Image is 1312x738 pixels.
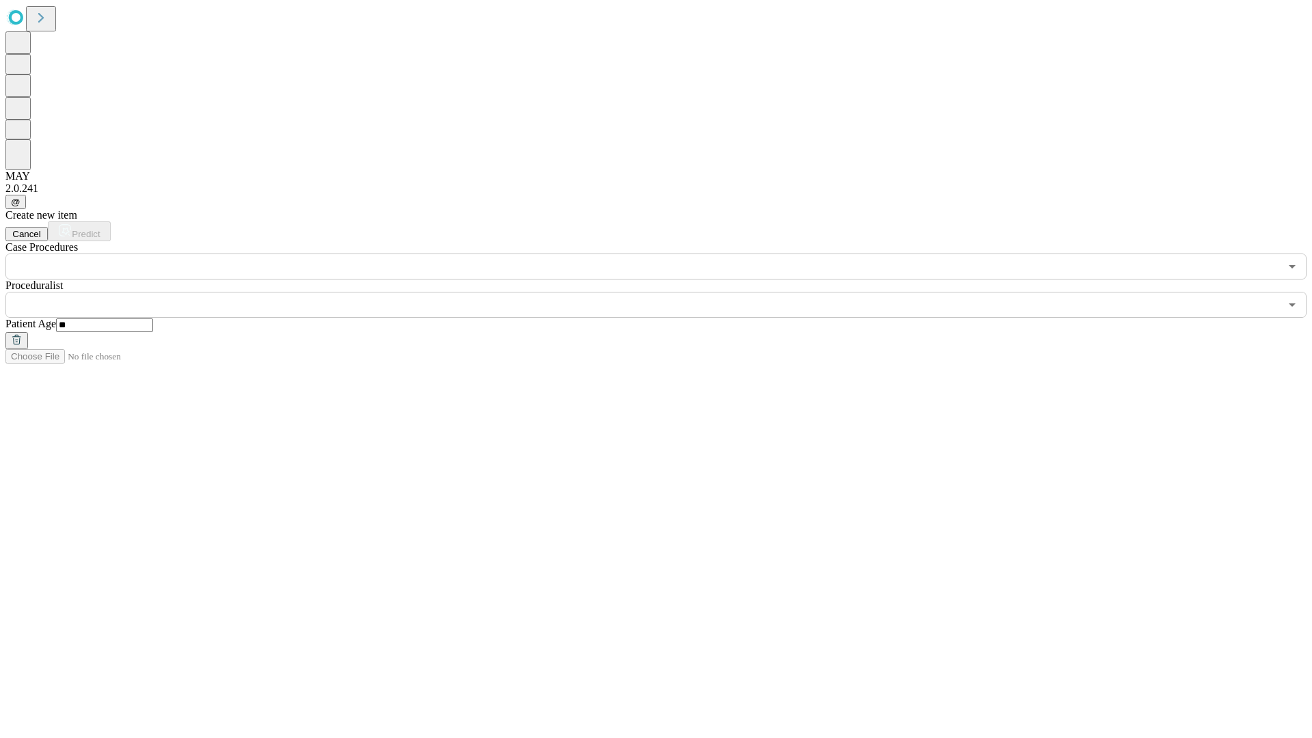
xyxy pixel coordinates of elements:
[5,279,63,291] span: Proceduralist
[72,229,100,239] span: Predict
[1283,295,1302,314] button: Open
[11,197,20,207] span: @
[48,221,111,241] button: Predict
[5,241,78,253] span: Scheduled Procedure
[12,229,41,239] span: Cancel
[5,227,48,241] button: Cancel
[5,209,77,221] span: Create new item
[5,182,1307,195] div: 2.0.241
[5,318,56,329] span: Patient Age
[5,195,26,209] button: @
[5,170,1307,182] div: MAY
[1283,257,1302,276] button: Open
